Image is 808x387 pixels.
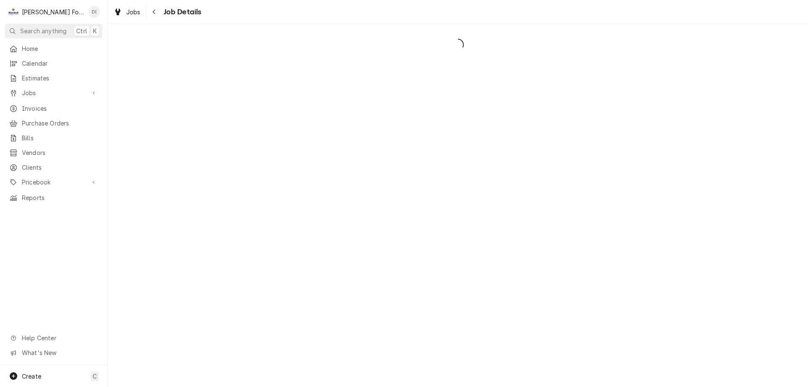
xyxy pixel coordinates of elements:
a: Bills [5,131,102,145]
a: Jobs [110,5,144,19]
span: Vendors [22,148,98,157]
span: Clients [22,163,98,172]
span: Loading... [108,36,808,53]
a: Purchase Orders [5,116,102,130]
span: Reports [22,193,98,202]
div: [PERSON_NAME] Food Equipment Service [22,8,84,16]
span: Help Center [22,334,97,342]
span: Calendar [22,59,98,68]
a: Vendors [5,146,102,160]
div: D( [88,6,100,18]
span: Pricebook [22,178,85,187]
span: Jobs [126,8,141,16]
a: Invoices [5,101,102,115]
a: Clients [5,160,102,174]
a: Go to Pricebook [5,175,102,189]
a: Go to Jobs [5,86,102,100]
a: Reports [5,191,102,205]
span: What's New [22,348,97,357]
button: Search anythingCtrlK [5,24,102,38]
span: Job Details [161,6,202,18]
a: Go to Help Center [5,331,102,345]
span: Bills [22,133,98,142]
span: K [93,27,97,35]
a: Go to What's New [5,346,102,360]
span: Search anything [20,27,66,35]
button: Navigate back [148,5,161,19]
span: Ctrl [76,27,87,35]
a: Calendar [5,56,102,70]
span: Home [22,44,98,53]
span: Purchase Orders [22,119,98,128]
a: Home [5,42,102,56]
span: Invoices [22,104,98,113]
span: C [93,372,97,381]
div: M [8,6,19,18]
div: Marshall Food Equipment Service's Avatar [8,6,19,18]
a: Estimates [5,71,102,85]
span: Create [22,373,41,380]
span: Jobs [22,88,85,97]
span: Estimates [22,74,98,83]
div: Derek Testa (81)'s Avatar [88,6,100,18]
